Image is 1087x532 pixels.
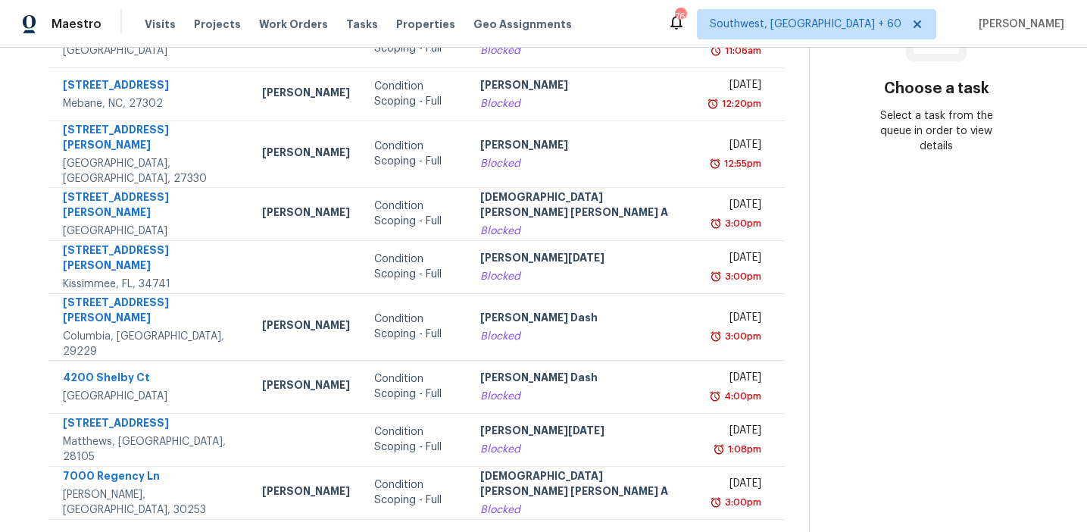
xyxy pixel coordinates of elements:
[374,371,456,402] div: Condition Scoping - Full
[873,108,1000,154] div: Select a task from the queue in order to view details
[714,197,761,216] div: [DATE]
[480,96,689,111] div: Blocked
[374,79,456,109] div: Condition Scoping - Full
[63,329,238,359] div: Columbia, [GEOGRAPHIC_DATA], 29229
[374,199,456,229] div: Condition Scoping - Full
[63,277,238,292] div: Kissimmee, FL, 34741
[709,389,721,404] img: Overdue Alarm Icon
[721,156,761,171] div: 12:55pm
[473,17,572,32] span: Geo Assignments
[63,77,238,96] div: [STREET_ADDRESS]
[63,96,238,111] div: Mebane, NC, 27302
[374,424,456,455] div: Condition Scoping - Full
[63,415,238,434] div: [STREET_ADDRESS]
[480,442,689,457] div: Blocked
[722,495,761,510] div: 3:00pm
[396,17,455,32] span: Properties
[480,310,689,329] div: [PERSON_NAME] Dash
[63,468,238,487] div: 7000 Regency Ln
[194,17,241,32] span: Projects
[480,189,689,224] div: [DEMOGRAPHIC_DATA][PERSON_NAME] [PERSON_NAME] A
[710,17,901,32] span: Southwest, [GEOGRAPHIC_DATA] + 60
[710,216,722,231] img: Overdue Alarm Icon
[480,77,689,96] div: [PERSON_NAME]
[480,502,689,518] div: Blocked
[713,442,725,457] img: Overdue Alarm Icon
[725,442,761,457] div: 1:08pm
[63,122,238,156] div: [STREET_ADDRESS][PERSON_NAME]
[480,329,689,344] div: Blocked
[719,96,761,111] div: 12:20pm
[722,216,761,231] div: 3:00pm
[714,77,761,96] div: [DATE]
[374,311,456,342] div: Condition Scoping - Full
[346,19,378,30] span: Tasks
[973,17,1064,32] span: [PERSON_NAME]
[145,17,176,32] span: Visits
[374,139,456,169] div: Condition Scoping - Full
[714,310,761,329] div: [DATE]
[480,269,689,284] div: Blocked
[714,423,761,442] div: [DATE]
[480,224,689,239] div: Blocked
[480,389,689,404] div: Blocked
[374,252,456,282] div: Condition Scoping - Full
[262,318,350,336] div: [PERSON_NAME]
[262,85,350,104] div: [PERSON_NAME]
[480,250,689,269] div: [PERSON_NAME][DATE]
[714,370,761,389] div: [DATE]
[722,329,761,344] div: 3:00pm
[63,389,238,404] div: [GEOGRAPHIC_DATA]
[714,137,761,156] div: [DATE]
[262,205,350,224] div: [PERSON_NAME]
[480,156,689,171] div: Blocked
[675,9,686,24] div: 764
[262,483,350,502] div: [PERSON_NAME]
[710,495,722,510] img: Overdue Alarm Icon
[721,389,761,404] div: 4:00pm
[480,468,689,502] div: [DEMOGRAPHIC_DATA][PERSON_NAME] [PERSON_NAME] A
[480,423,689,442] div: [PERSON_NAME][DATE]
[884,81,989,96] h3: Choose a task
[480,43,689,58] div: Blocked
[259,17,328,32] span: Work Orders
[374,477,456,508] div: Condition Scoping - Full
[63,370,238,389] div: 4200 Shelby Ct
[63,243,238,277] div: [STREET_ADDRESS][PERSON_NAME]
[63,156,238,186] div: [GEOGRAPHIC_DATA], [GEOGRAPHIC_DATA], 27330
[710,269,722,284] img: Overdue Alarm Icon
[262,377,350,396] div: [PERSON_NAME]
[63,189,238,224] div: [STREET_ADDRESS][PERSON_NAME]
[63,224,238,239] div: [GEOGRAPHIC_DATA]
[480,137,689,156] div: [PERSON_NAME]
[714,476,761,495] div: [DATE]
[722,269,761,284] div: 3:00pm
[709,156,721,171] img: Overdue Alarm Icon
[710,329,722,344] img: Overdue Alarm Icon
[52,17,102,32] span: Maestro
[707,96,719,111] img: Overdue Alarm Icon
[722,43,761,58] div: 11:06am
[710,43,722,58] img: Overdue Alarm Icon
[262,145,350,164] div: [PERSON_NAME]
[63,295,238,329] div: [STREET_ADDRESS][PERSON_NAME]
[714,250,761,269] div: [DATE]
[480,370,689,389] div: [PERSON_NAME] Dash
[63,487,238,518] div: [PERSON_NAME], [GEOGRAPHIC_DATA], 30253
[63,434,238,465] div: Matthews, [GEOGRAPHIC_DATA], 28105
[63,43,238,58] div: [GEOGRAPHIC_DATA]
